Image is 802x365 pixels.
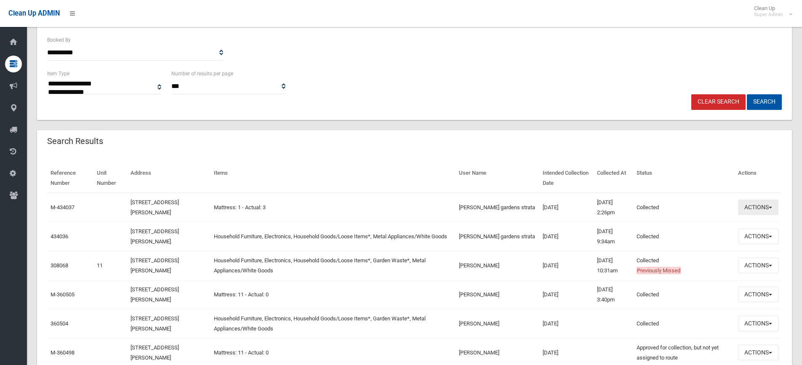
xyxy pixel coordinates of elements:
[539,251,594,280] td: [DATE]
[51,349,75,356] a: M-360498
[210,164,456,193] th: Items
[750,5,791,18] span: Clean Up
[735,164,782,193] th: Actions
[633,164,735,193] th: Status
[51,291,75,298] a: M-360505
[633,309,735,338] td: Collected
[47,69,69,78] label: Item Type
[539,222,594,251] td: [DATE]
[754,11,783,18] small: Super Admin
[747,94,782,110] button: Search
[594,164,633,193] th: Collected At
[8,9,60,17] span: Clean Up ADMIN
[51,320,68,327] a: 360504
[131,315,179,332] a: [STREET_ADDRESS][PERSON_NAME]
[210,222,456,251] td: Household Furniture, Electronics, Household Goods/Loose Items*, Metal Appliances/White Goods
[37,133,113,149] header: Search Results
[633,222,735,251] td: Collected
[171,69,233,78] label: Number of results per page
[456,193,539,222] td: [PERSON_NAME] gardens strata
[738,287,778,302] button: Actions
[47,35,71,45] label: Booked By
[456,164,539,193] th: User Name
[131,257,179,274] a: [STREET_ADDRESS][PERSON_NAME]
[738,258,778,273] button: Actions
[594,251,633,280] td: [DATE] 10:31am
[93,164,127,193] th: Unit Number
[594,222,633,251] td: [DATE] 9:34am
[738,316,778,331] button: Actions
[51,204,75,210] a: M-434037
[210,309,456,338] td: Household Furniture, Electronics, Household Goods/Loose Items*, Garden Waste*, Metal Appliances/W...
[539,193,594,222] td: [DATE]
[47,164,93,193] th: Reference Number
[456,251,539,280] td: [PERSON_NAME]
[127,164,210,193] th: Address
[93,251,127,280] td: 11
[131,344,179,361] a: [STREET_ADDRESS][PERSON_NAME]
[738,200,778,215] button: Actions
[456,309,539,338] td: [PERSON_NAME]
[131,228,179,245] a: [STREET_ADDRESS][PERSON_NAME]
[51,233,68,240] a: 434036
[539,309,594,338] td: [DATE]
[539,280,594,309] td: [DATE]
[691,94,746,110] a: Clear Search
[633,251,735,280] td: Collected
[210,280,456,309] td: Mattress: 11 - Actual: 0
[51,262,68,269] a: 308068
[456,222,539,251] td: [PERSON_NAME] gardens strata
[637,267,681,274] span: Previously Missed
[738,229,778,244] button: Actions
[633,280,735,309] td: Collected
[594,280,633,309] td: [DATE] 3:40pm
[131,199,179,216] a: [STREET_ADDRESS][PERSON_NAME]
[131,286,179,303] a: [STREET_ADDRESS][PERSON_NAME]
[456,280,539,309] td: [PERSON_NAME]
[210,193,456,222] td: Mattress: 1 - Actual: 3
[539,164,594,193] th: Intended Collection Date
[594,193,633,222] td: [DATE] 2:26pm
[633,193,735,222] td: Collected
[210,251,456,280] td: Household Furniture, Electronics, Household Goods/Loose Items*, Garden Waste*, Metal Appliances/W...
[738,345,778,360] button: Actions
